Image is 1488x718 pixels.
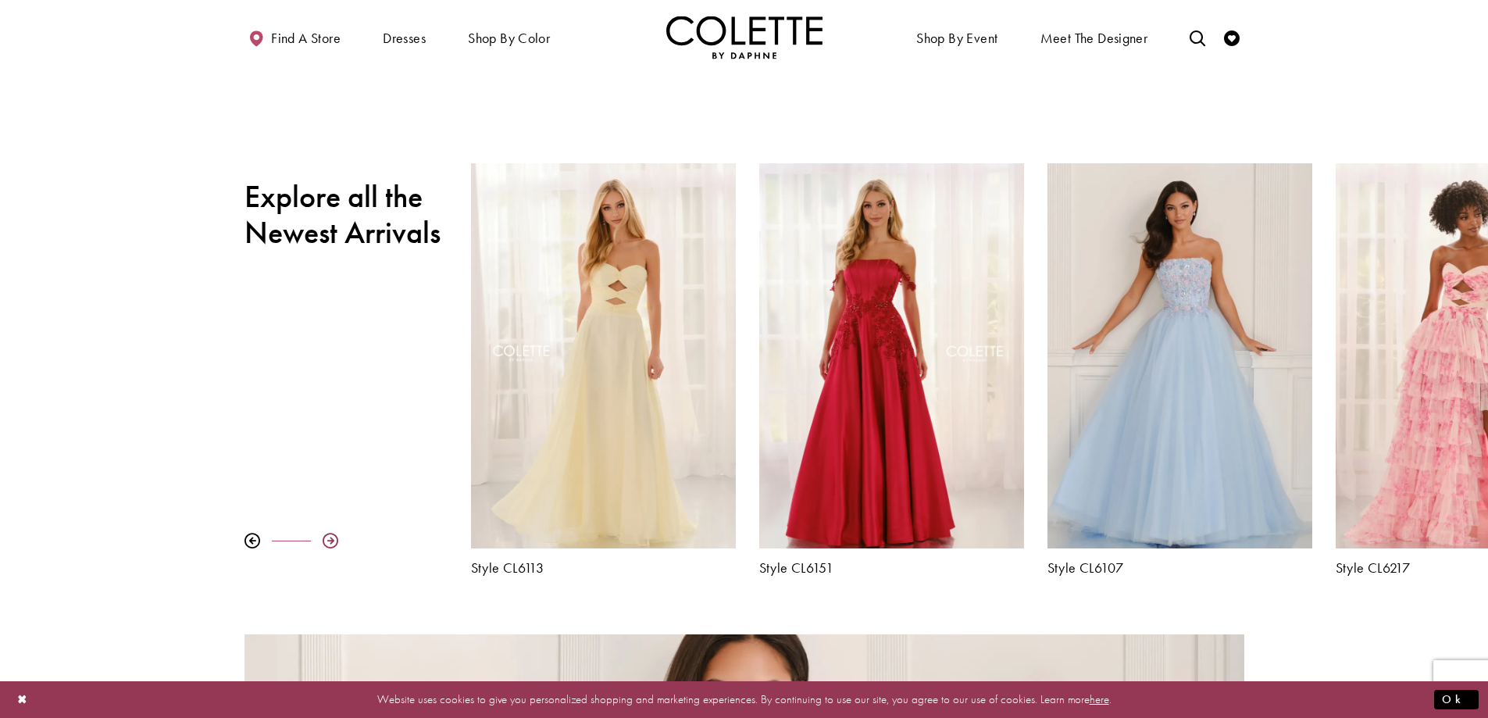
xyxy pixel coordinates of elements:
[748,152,1036,588] div: Colette by Daphne Style No. CL6151
[1047,163,1312,548] a: Visit Colette by Daphne Style No. CL6107 Page
[464,16,554,59] span: Shop by color
[666,16,823,59] img: Colette by Daphne
[1186,16,1209,59] a: Toggle search
[1036,152,1324,588] div: Colette by Daphne Style No. CL6107
[383,30,426,46] span: Dresses
[112,689,1376,710] p: Website uses cookies to give you personalized shopping and marketing experiences. By continuing t...
[9,686,36,713] button: Close Dialog
[244,179,448,251] h2: Explore all the Newest Arrivals
[1220,16,1244,59] a: Check Wishlist
[379,16,430,59] span: Dresses
[1434,690,1479,709] button: Submit Dialog
[1040,30,1148,46] span: Meet the designer
[459,152,748,588] div: Colette by Daphne Style No. CL6113
[1047,560,1312,576] a: Style CL6107
[916,30,997,46] span: Shop By Event
[666,16,823,59] a: Visit Home Page
[244,16,344,59] a: Find a store
[1090,691,1109,707] a: here
[912,16,1001,59] span: Shop By Event
[271,30,341,46] span: Find a store
[1037,16,1152,59] a: Meet the designer
[759,560,1024,576] a: Style CL6151
[468,30,550,46] span: Shop by color
[759,163,1024,548] a: Visit Colette by Daphne Style No. CL6151 Page
[471,560,736,576] a: Style CL6113
[471,163,736,548] a: Visit Colette by Daphne Style No. CL6113 Page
